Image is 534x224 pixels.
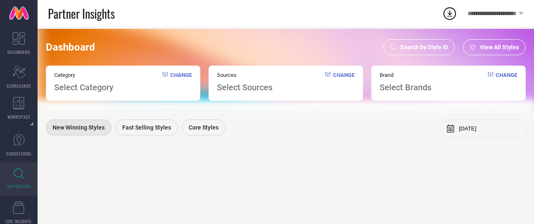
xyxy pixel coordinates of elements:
[400,44,448,51] span: Search by Style ID
[170,72,192,92] span: Change
[54,82,113,92] span: Select Category
[189,124,219,131] span: Core Styles
[53,124,105,131] span: New Winning Styles
[6,150,32,157] span: SUGGESTIONS
[480,44,519,51] span: View All Styles
[442,6,457,21] div: Open download list
[7,183,30,189] span: INSPIRATION
[8,49,30,55] span: DASHBOARD
[333,72,355,92] span: Change
[380,82,431,92] span: Select Brands
[217,82,272,92] span: Select Sources
[122,124,171,131] span: Fast Selling Styles
[459,125,521,132] input: Select month
[217,72,272,78] span: Sources
[380,72,431,78] span: Brand
[8,114,30,120] span: WORKSPACE
[54,72,113,78] span: Category
[46,41,95,53] span: Dashboard
[48,5,115,22] span: Partner Insights
[496,72,517,92] span: Change
[7,83,31,89] span: SCORECARDS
